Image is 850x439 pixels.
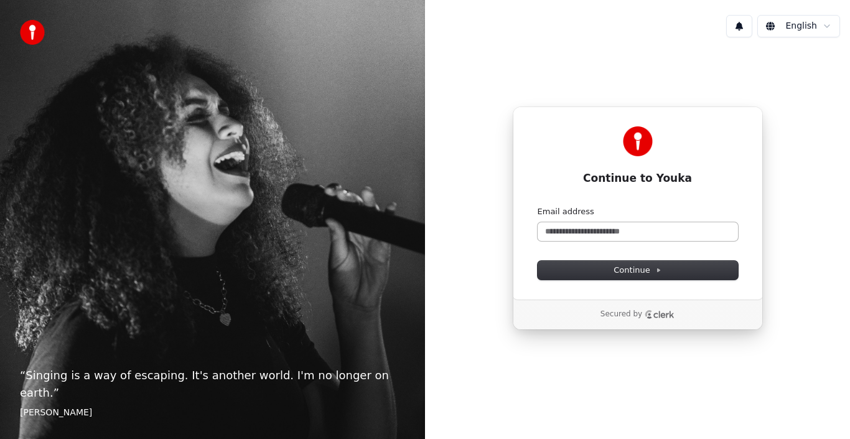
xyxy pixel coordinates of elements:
p: Secured by [600,309,642,319]
a: Clerk logo [645,310,675,319]
span: Continue [614,265,661,276]
img: youka [20,20,45,45]
p: “ Singing is a way of escaping. It's another world. I'm no longer on earth. ” [20,367,405,402]
button: Continue [538,261,738,280]
h1: Continue to Youka [538,171,738,186]
img: Youka [623,126,653,156]
footer: [PERSON_NAME] [20,407,405,419]
label: Email address [538,206,594,217]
